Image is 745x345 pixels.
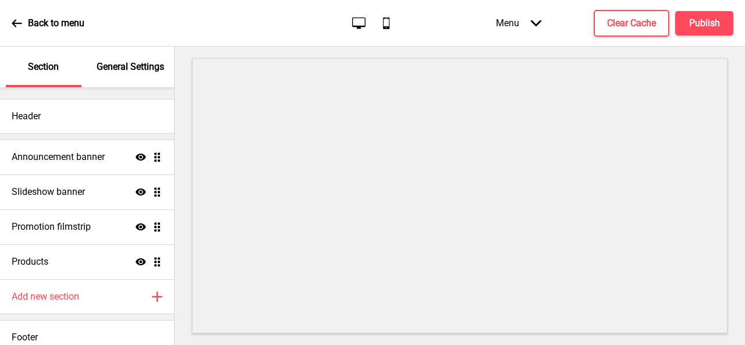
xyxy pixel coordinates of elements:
p: Back to menu [28,17,84,30]
h4: Products [12,255,48,268]
h4: Promotion filmstrip [12,220,91,233]
h4: Add new section [12,290,79,303]
h4: Slideshow banner [12,186,85,198]
h4: Publish [689,17,720,30]
p: General Settings [97,61,164,73]
h4: Footer [12,331,38,344]
h4: Announcement banner [12,151,105,163]
button: Publish [675,11,733,35]
h4: Clear Cache [607,17,656,30]
p: Section [28,61,59,73]
button: Clear Cache [594,10,669,37]
a: Back to menu [12,8,84,39]
div: Menu [484,6,553,40]
h4: Header [12,110,41,123]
